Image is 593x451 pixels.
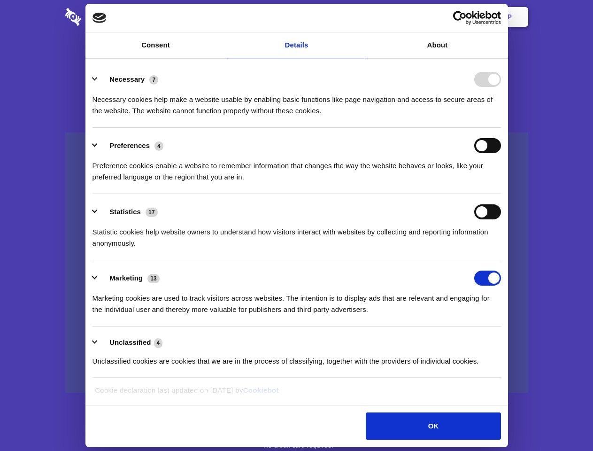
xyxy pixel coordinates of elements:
button: Necessary (7) [92,72,164,87]
iframe: Drift Widget Chat Controller [546,404,582,440]
div: Cookie declaration last updated on [DATE] by [88,385,505,403]
label: Preferences [109,141,150,149]
button: Preferences (4) [92,138,169,153]
button: Statistics (17) [92,204,164,219]
div: Unclassified cookies are cookies that we are in the process of classifying, together with the pro... [92,349,501,367]
a: Cookiebot [243,386,279,394]
h4: Auto-redaction of sensitive data, encrypted data sharing and self-destructing private chats. Shar... [65,86,528,117]
img: logo [92,13,107,23]
button: OK [366,412,501,440]
div: Marketing cookies are used to track visitors across websites. The intention is to display ads tha... [92,286,501,315]
a: Contact [381,2,424,31]
div: Necessary cookies help make a website usable by enabling basic functions like page navigation and... [92,87,501,117]
label: Necessary [109,75,145,83]
a: Details [226,32,367,58]
button: Marketing (13) [92,271,166,286]
a: Login [426,2,467,31]
span: 4 [154,338,163,348]
img: logo-wordmark-white-trans-d4663122ce5f474addd5e946df7df03e33cb6a1c49d2221995e7729f52c070b2.svg [65,8,146,26]
h1: Eliminate Slack Data Loss. [65,42,528,76]
a: Pricing [276,2,316,31]
a: Consent [85,32,226,58]
span: 17 [146,208,158,217]
label: Marketing [109,274,143,282]
a: Usercentrics Cookiebot - opens in a new window [419,11,501,25]
span: 4 [154,141,163,151]
span: 13 [147,274,160,283]
span: 7 [149,75,158,85]
button: Unclassified (4) [92,337,169,349]
a: Wistia video thumbnail [65,132,528,393]
div: Preference cookies enable a website to remember information that changes the way the website beha... [92,153,501,183]
div: Statistic cookies help website owners to understand how visitors interact with websites by collec... [92,219,501,249]
a: About [367,32,508,58]
label: Statistics [109,208,141,216]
